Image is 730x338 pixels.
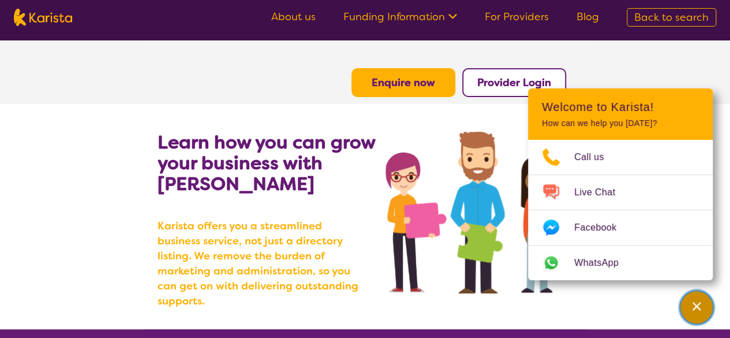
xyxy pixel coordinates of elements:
[462,68,566,97] button: Provider Login
[576,10,599,24] a: Blog
[634,10,709,24] span: Back to search
[574,254,632,272] span: WhatsApp
[574,148,618,166] span: Call us
[485,10,549,24] a: For Providers
[574,219,630,236] span: Facebook
[680,291,713,324] button: Channel Menu
[385,132,572,294] img: grow your business with Karista
[542,100,699,114] h2: Welcome to Karista!
[271,10,316,24] a: About us
[158,130,375,196] b: Learn how you can grow your business with [PERSON_NAME]
[528,246,713,280] a: Web link opens in a new tab.
[14,9,72,26] img: Karista logo
[528,140,713,280] ul: Choose channel
[542,118,699,128] p: How can we help you [DATE]?
[574,184,629,201] span: Live Chat
[343,10,457,24] a: Funding Information
[477,76,551,90] a: Provider Login
[351,68,455,97] button: Enquire now
[627,8,716,27] a: Back to search
[372,76,435,90] a: Enquire now
[158,218,365,309] b: Karista offers you a streamlined business service, not just a directory listing. We remove the bu...
[528,88,713,280] div: Channel Menu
